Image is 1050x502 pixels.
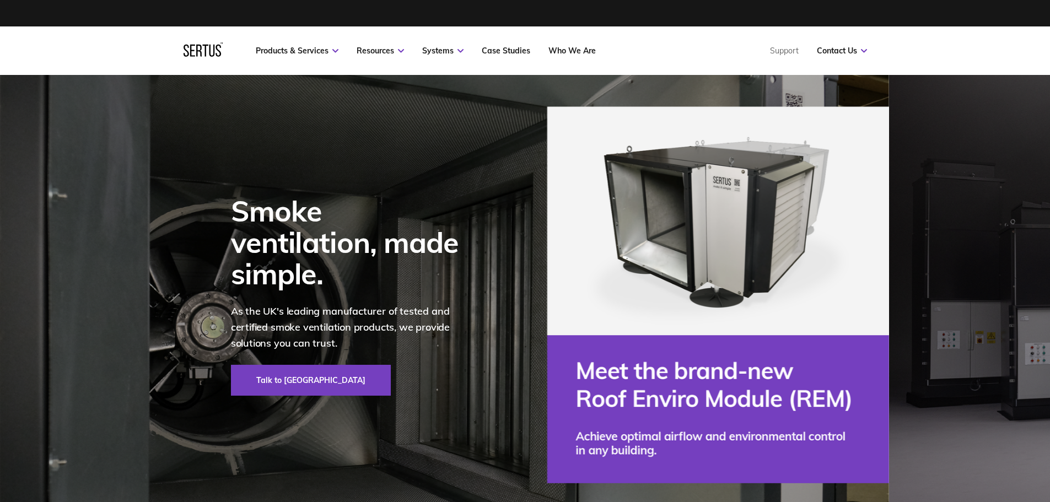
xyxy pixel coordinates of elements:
p: As the UK's leading manufacturer of tested and certified smoke ventilation products, we provide s... [231,304,473,351]
a: Products & Services [256,46,338,56]
div: Smoke ventilation, made simple. [231,195,473,290]
a: Talk to [GEOGRAPHIC_DATA] [231,365,391,396]
a: Support [770,46,799,56]
a: Contact Us [817,46,867,56]
a: Case Studies [482,46,530,56]
a: Who We Are [548,46,596,56]
a: Systems [422,46,464,56]
a: Resources [357,46,404,56]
